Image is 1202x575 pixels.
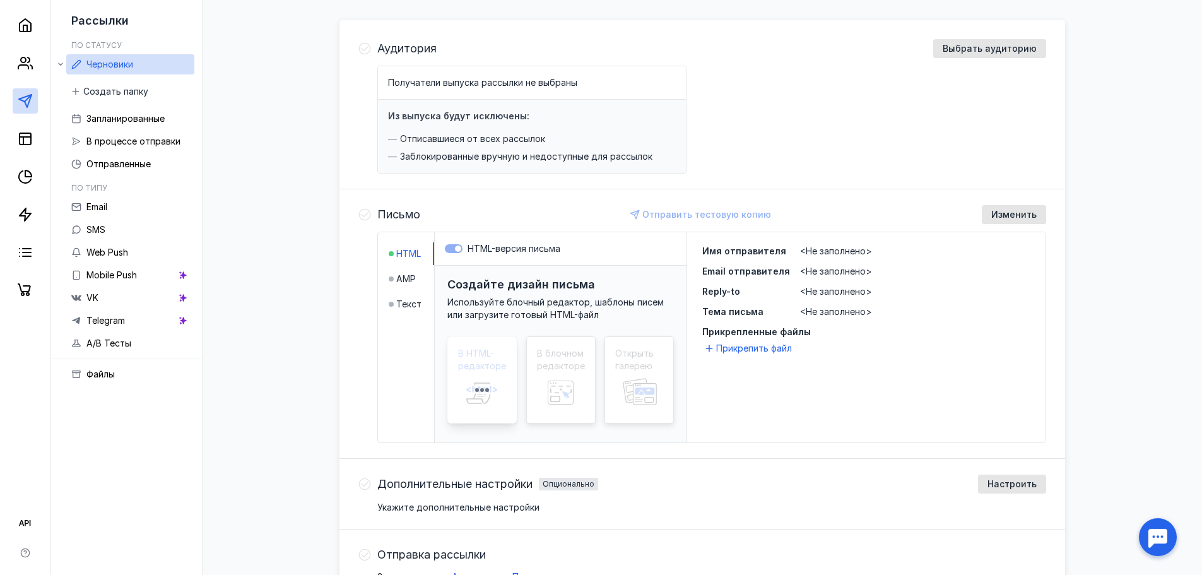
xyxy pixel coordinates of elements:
span: <Не заполнено> [800,306,872,317]
button: Создать папку [66,82,155,101]
span: Изменить [991,210,1037,220]
span: Создать папку [83,86,148,97]
h4: Дополнительные настройкиОпционально [377,478,598,490]
span: <Не заполнено> [800,266,872,276]
h5: По типу [71,183,107,193]
a: Email [66,197,194,217]
h4: Аудитория [377,42,437,55]
span: Рассылки [71,14,129,27]
a: Telegram [66,311,194,331]
span: A/B Тесты [86,338,131,348]
span: Настроить [987,479,1037,490]
span: HTML-версия письма [468,243,560,254]
span: <Не заполнено> [800,246,872,256]
button: Прикрепить файл [702,341,797,356]
button: Выбрать аудиторию [933,39,1046,58]
button: Настроить [978,475,1046,494]
a: VK [66,288,194,308]
h5: По статусу [71,40,122,50]
span: Отправленные [86,158,151,169]
span: Telegram [86,315,125,326]
a: Отправленные [66,154,194,174]
span: SMS [86,224,105,235]
a: A/B Тесты [66,333,194,353]
span: Прикрепить файл [716,342,792,355]
span: HTML [396,247,421,260]
span: Дополнительные настройки [377,478,533,490]
span: Email отправителя [702,266,790,276]
span: Черновики [86,59,133,69]
a: Файлы [66,364,194,384]
span: VK [86,292,98,303]
h4: Письмо [377,208,420,221]
span: <Не заполнено> [800,286,872,297]
span: Получатели выпуска рассылки не выбраны [388,77,577,88]
span: В процессе отправки [86,136,180,146]
span: Текст [396,298,421,311]
a: Web Push [66,242,194,263]
span: Email [86,201,107,212]
span: Отписавшиеся от всех рассылок [400,133,545,145]
button: Изменить [982,205,1046,224]
div: Опционально [543,480,594,488]
span: Заблокированные вручную и недоступные для рассылок [400,150,652,163]
span: Файлы [86,369,115,379]
h4: Отправка рассылки [377,548,486,561]
span: AMP [396,273,416,285]
span: Укажите дополнительные настройки [377,502,539,513]
a: Черновики [66,54,194,74]
span: Запланированные [86,113,165,124]
a: В процессе отправки [66,131,194,151]
span: Имя отправителя [702,246,786,256]
span: Reply-to [702,286,740,297]
span: Web Push [86,247,128,258]
span: Тема письма [702,306,763,317]
span: Используйте блочный редактор, шаблоны писем или загрузите готовый HTML-файл [447,297,664,320]
h3: Создайте дизайн письма [447,278,595,291]
a: Mobile Push [66,265,194,285]
a: SMS [66,220,194,240]
span: Прикрепленные файлы [702,326,1030,338]
a: Запланированные [66,109,194,129]
span: Mobile Push [86,270,137,280]
span: Выбрать аудиторию [943,44,1037,54]
h4: Из выпуска будут исключены: [388,110,529,121]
